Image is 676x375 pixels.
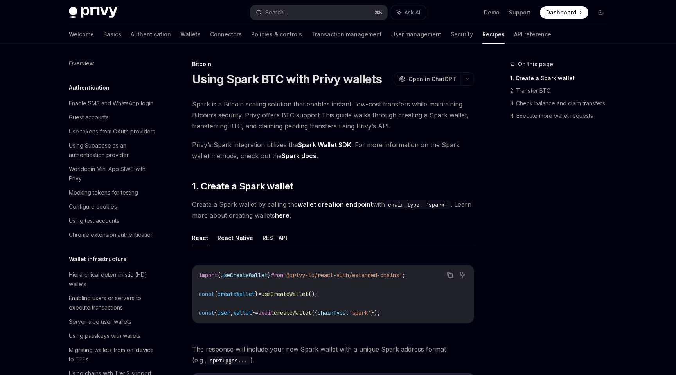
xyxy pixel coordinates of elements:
[233,309,252,316] span: wallet
[271,272,283,279] span: from
[262,229,287,247] button: REST API
[63,329,163,343] a: Using passkeys with wallets
[457,270,467,280] button: Ask AI
[250,5,387,20] button: Search...⌘K
[394,72,461,86] button: Open in ChatGPT
[180,25,201,44] a: Wallets
[192,180,293,193] span: 1. Create a Spark wallet
[69,254,127,264] h5: Wallet infrastructure
[69,188,138,197] div: Mocking tokens for testing
[595,6,607,19] button: Toggle dark mode
[274,309,311,316] span: createWallet
[546,9,576,16] span: Dashboard
[230,309,233,316] span: ,
[69,141,158,160] div: Using Supabase as an authentication provider
[214,290,218,297] span: {
[63,56,163,70] a: Overview
[63,162,163,186] a: Worldcoin Mini App SIWE with Privy
[391,5,426,20] button: Ask AI
[518,59,553,69] span: On this page
[251,25,302,44] a: Policies & controls
[391,25,441,44] a: User management
[69,164,158,183] div: Worldcoin Mini App SIWE with Privy
[192,199,474,221] span: Create a Spark wallet by calling the with . Learn more about creating wallets .
[69,317,131,326] div: Server-side user wallets
[199,272,218,279] span: import
[484,9,500,16] a: Demo
[510,72,613,85] a: 1. Create a Spark wallet
[192,99,474,132] span: Spark is a Bitcoin scaling solution that enables instant, low-cost transfers while maintaining Bi...
[63,315,163,329] a: Server-side user wallets
[63,343,163,366] a: Migrating wallets from on-device to TEEs
[69,7,117,18] img: dark logo
[510,97,613,110] a: 3. Check balance and claim transfers
[298,141,351,149] a: Spark Wallet SDK
[374,9,383,16] span: ⌘ K
[261,290,308,297] span: useCreateWallet
[131,25,171,44] a: Authentication
[69,127,155,136] div: Use tokens from OAuth providers
[308,290,318,297] span: ();
[63,228,163,242] a: Chrome extension authentication
[210,25,242,44] a: Connectors
[218,290,255,297] span: createWallet
[69,83,110,92] h5: Authentication
[69,113,109,122] div: Guest accounts
[199,290,214,297] span: const
[63,291,163,315] a: Enabling users or servers to execute transactions
[192,344,474,366] span: The response will include your new Spark wallet with a unique Spark address format (e.g., ).
[509,9,530,16] a: Support
[510,110,613,122] a: 4. Execute more wallet requests
[514,25,551,44] a: API reference
[385,200,451,209] code: chain_type: 'spark'
[268,272,271,279] span: }
[282,152,316,160] a: Spark docs
[218,272,221,279] span: {
[207,356,250,365] code: sprt1pgss...
[63,268,163,291] a: Hierarchical deterministic (HD) wallets
[451,25,473,44] a: Security
[192,60,474,68] div: Bitcoin
[349,309,371,316] span: 'spark'
[445,270,455,280] button: Copy the contents from the code block
[69,230,154,240] div: Chrome extension authentication
[311,25,382,44] a: Transaction management
[192,139,474,161] span: Privy’s Spark integration utilizes the . For more information on the Spark wallet methods, check ...
[103,25,121,44] a: Basics
[214,309,218,316] span: {
[192,229,208,247] button: React
[69,99,153,108] div: Enable SMS and WhatsApp login
[252,309,255,316] span: }
[69,202,117,211] div: Configure cookies
[510,85,613,97] a: 2. Transfer BTC
[69,345,158,364] div: Migrating wallets from on-device to TEEs
[258,290,261,297] span: =
[199,309,214,316] span: const
[63,214,163,228] a: Using test accounts
[283,272,402,279] span: '@privy-io/react-auth/extended-chains'
[255,309,258,316] span: =
[275,211,289,220] a: here
[371,309,380,316] span: });
[255,290,258,297] span: }
[408,75,456,83] span: Open in ChatGPT
[69,270,158,289] div: Hierarchical deterministic (HD) wallets
[63,124,163,139] a: Use tokens from OAuth providers
[69,25,94,44] a: Welcome
[69,331,140,341] div: Using passkeys with wallets
[63,186,163,200] a: Mocking tokens for testing
[69,294,158,312] div: Enabling users or servers to execute transactions
[63,110,163,124] a: Guest accounts
[63,139,163,162] a: Using Supabase as an authentication provider
[218,309,230,316] span: user
[192,72,382,86] h1: Using Spark BTC with Privy wallets
[69,216,119,225] div: Using test accounts
[69,59,94,68] div: Overview
[265,8,287,17] div: Search...
[298,200,373,209] a: wallet creation endpoint
[258,309,274,316] span: await
[63,200,163,214] a: Configure cookies
[63,96,163,110] a: Enable SMS and WhatsApp login
[318,309,349,316] span: chainType:
[482,25,505,44] a: Recipes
